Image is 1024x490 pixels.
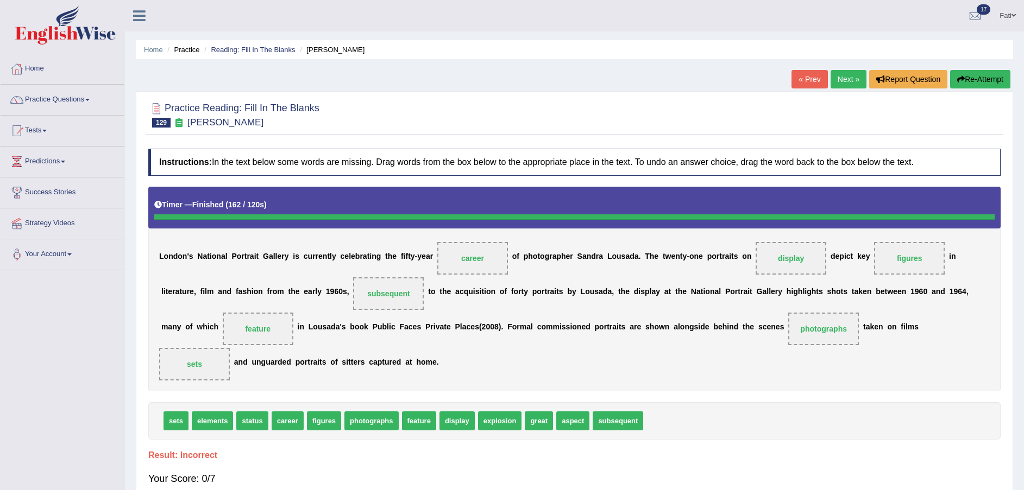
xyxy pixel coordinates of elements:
[512,252,517,260] b: o
[190,287,194,296] b: e
[308,252,313,260] b: u
[841,287,844,296] b: t
[634,252,639,260] b: a
[263,252,269,260] b: G
[717,252,719,260] b: r
[701,287,703,296] b: t
[533,252,538,260] b: o
[857,252,862,260] b: k
[500,287,505,296] b: o
[486,287,491,296] b: o
[411,252,415,260] b: y
[775,287,778,296] b: r
[166,287,168,296] b: t
[252,287,254,296] b: i
[401,252,404,260] b: f
[408,252,411,260] b: t
[730,287,735,296] b: o
[152,118,171,128] span: 129
[683,252,687,260] b: y
[1,208,124,236] a: Strategy Videos
[237,252,242,260] b: o
[639,252,641,260] b: .
[680,252,683,260] b: t
[264,200,267,209] b: )
[1,85,124,112] a: Practice Questions
[831,287,836,296] b: h
[738,287,740,296] b: t
[798,287,803,296] b: h
[712,252,717,260] b: o
[164,252,169,260] b: o
[1,177,124,205] a: Success Stories
[228,200,264,209] b: 162 / 120s
[385,252,388,260] b: t
[835,252,840,260] b: e
[231,252,236,260] b: P
[173,118,185,128] small: Exam occurring question
[607,287,612,296] b: a
[617,252,621,260] b: u
[369,252,372,260] b: i
[537,287,542,296] b: o
[612,252,617,260] b: o
[570,252,573,260] b: r
[227,287,232,296] b: d
[332,252,336,260] b: y
[291,287,296,296] b: h
[625,252,630,260] b: a
[750,287,752,296] b: t
[269,287,272,296] b: r
[327,252,330,260] b: t
[866,252,870,260] b: y
[256,252,259,260] b: t
[247,287,252,296] b: h
[269,252,273,260] b: a
[719,252,722,260] b: t
[168,287,172,296] b: e
[710,287,715,296] b: n
[540,252,545,260] b: o
[148,100,319,128] h2: Practice Reading: Fill In The Blanks
[173,252,178,260] b: d
[612,287,614,296] b: ,
[175,287,180,296] b: a
[426,252,430,260] b: a
[250,252,254,260] b: a
[216,252,221,260] b: n
[656,287,660,296] b: y
[561,252,566,260] b: h
[343,287,347,296] b: s
[236,287,238,296] b: f
[816,287,819,296] b: t
[819,287,823,296] b: s
[288,287,291,296] b: t
[682,287,687,296] b: e
[544,287,547,296] b: t
[211,46,295,54] a: Reading: Fill In The Blanks
[241,252,244,260] b: r
[518,287,521,296] b: r
[1,239,124,266] a: Your Account
[740,287,743,296] b: r
[514,287,519,296] b: o
[547,287,550,296] b: r
[769,287,771,296] b: l
[344,252,349,260] b: e
[293,252,295,260] b: i
[277,252,281,260] b: e
[603,287,608,296] b: d
[827,287,832,296] b: s
[778,287,782,296] b: y
[747,252,752,260] b: n
[205,287,207,296] b: l
[442,287,447,296] b: h
[802,287,805,296] b: l
[187,287,190,296] b: r
[1,116,124,143] a: Tests
[203,252,207,260] b: a
[326,287,330,296] b: 1
[719,287,721,296] b: l
[778,254,804,263] strong: display
[549,252,552,260] b: r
